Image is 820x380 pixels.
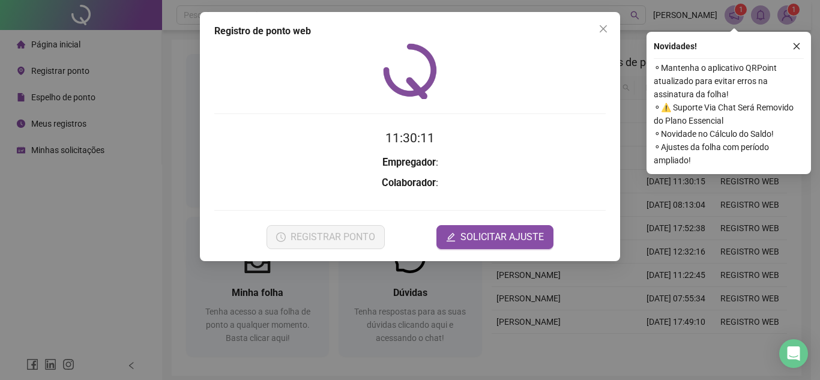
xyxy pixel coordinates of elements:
strong: Colaborador [382,177,436,188]
span: ⚬ Novidade no Cálculo do Saldo! [654,127,804,140]
img: QRPoint [383,43,437,99]
button: editSOLICITAR AJUSTE [436,225,553,249]
span: close [598,24,608,34]
span: ⚬ Ajustes da folha com período ampliado! [654,140,804,167]
span: SOLICITAR AJUSTE [460,230,544,244]
button: Close [594,19,613,38]
span: Novidades ! [654,40,697,53]
span: edit [446,232,456,242]
div: Open Intercom Messenger [779,339,808,368]
strong: Empregador [382,157,436,168]
span: ⚬ Mantenha o aplicativo QRPoint atualizado para evitar erros na assinatura da folha! [654,61,804,101]
span: close [792,42,801,50]
h3: : [214,155,606,170]
button: REGISTRAR PONTO [267,225,385,249]
h3: : [214,175,606,191]
time: 11:30:11 [385,131,435,145]
span: ⚬ ⚠️ Suporte Via Chat Será Removido do Plano Essencial [654,101,804,127]
div: Registro de ponto web [214,24,606,38]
